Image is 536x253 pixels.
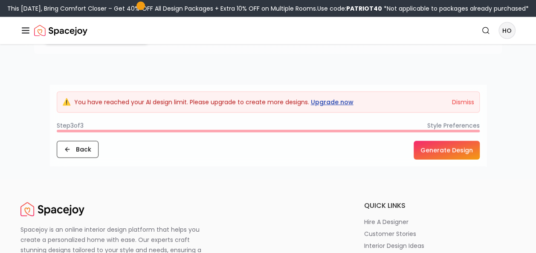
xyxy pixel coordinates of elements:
span: ⚠️ [62,97,71,107]
a: hire a designer [364,218,516,226]
p: hire a designer [364,218,409,226]
p: interior design ideas [364,241,424,250]
div: This [DATE], Bring Comfort Closer – Get 40% OFF All Design Packages + Extra 10% OFF on Multiple R... [7,4,529,13]
p: You have reached your AI design limit. Please upgrade to create more designs. [74,98,353,106]
img: Spacejoy Logo [34,22,87,39]
a: Spacejoy [34,22,87,39]
span: *Not applicable to packages already purchased* [382,4,529,13]
a: customer stories [364,230,516,238]
button: Dismiss [452,98,474,106]
nav: Global [20,17,516,44]
button: Generate Design [414,141,480,160]
a: interior design ideas [364,241,516,250]
p: customer stories [364,230,416,238]
span: Use code: [317,4,382,13]
button: Back [57,141,99,158]
a: Spacejoy [20,201,84,218]
span: Style Preferences [427,121,480,130]
img: Spacejoy Logo [20,201,84,218]
button: HO [498,22,516,39]
span: HO [499,23,515,38]
a: Upgrade now [311,98,353,106]
h6: quick links [364,201,516,211]
b: PATRIOT40 [346,4,382,13]
span: Step 3 of 3 [57,121,84,130]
